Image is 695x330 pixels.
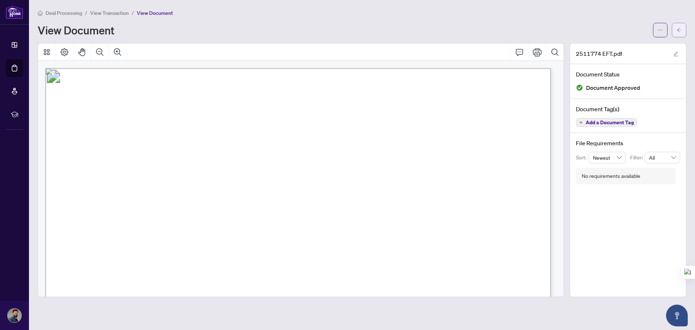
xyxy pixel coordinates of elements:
[576,49,622,58] span: 2511774 EFT.pdf
[576,105,680,113] h4: Document Tag(s)
[6,5,23,19] img: logo
[576,139,680,147] h4: File Requirements
[593,152,622,163] span: Newest
[677,28,682,33] span: arrow-left
[576,154,589,162] p: Sort:
[576,84,583,91] img: Document Status
[586,120,634,125] span: Add a Document Tag
[38,24,114,36] h1: View Document
[85,9,87,17] li: /
[673,51,678,57] span: edit
[576,70,680,79] h4: Document Status
[658,28,663,33] span: ellipsis
[586,83,640,93] span: Document Approved
[132,9,134,17] li: /
[90,10,129,16] span: View Transaction
[666,305,688,326] button: Open asap
[579,121,583,124] span: plus
[649,152,676,163] span: All
[137,10,173,16] span: View Document
[576,118,637,127] button: Add a Document Tag
[38,11,43,16] span: home
[630,154,645,162] p: Filter:
[46,10,82,16] span: Deal Processing
[582,172,640,180] div: No requirements available
[8,309,21,322] img: Profile Icon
